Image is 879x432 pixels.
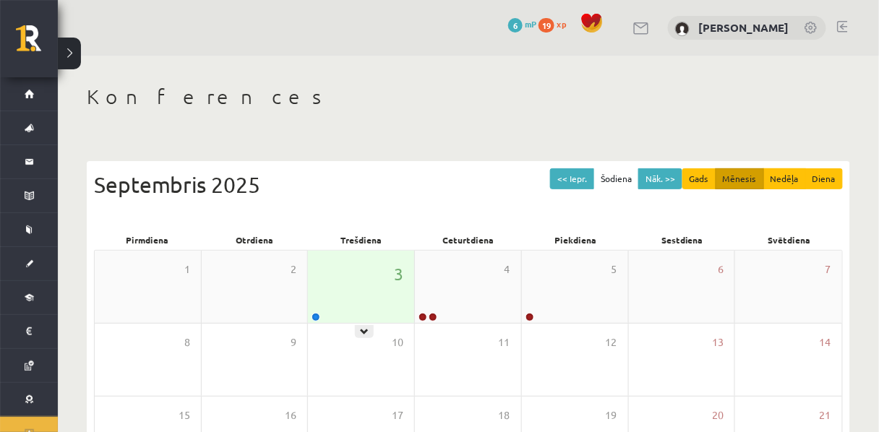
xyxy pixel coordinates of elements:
[184,334,190,350] span: 8
[184,262,190,277] span: 1
[826,262,831,277] span: 7
[394,262,403,286] span: 3
[638,168,682,189] button: Nāk. >>
[94,230,201,250] div: Pirmdiena
[629,230,736,250] div: Sestdiena
[712,407,724,423] span: 20
[820,407,831,423] span: 21
[736,230,843,250] div: Svētdiena
[606,407,617,423] span: 19
[525,18,536,30] span: mP
[675,22,690,36] img: Aleksandra Brakovska
[285,407,296,423] span: 16
[557,18,566,30] span: xp
[201,230,308,250] div: Otrdiena
[87,85,850,109] h1: Konferences
[539,18,573,30] a: 19 xp
[508,18,523,33] span: 6
[392,334,403,350] span: 10
[718,262,724,277] span: 6
[499,407,510,423] span: 18
[716,168,764,189] button: Mēnesis
[550,168,594,189] button: << Iepr.
[606,334,617,350] span: 12
[508,18,536,30] a: 6 mP
[94,168,843,201] div: Septembris 2025
[291,262,296,277] span: 2
[805,168,843,189] button: Diena
[291,334,296,350] span: 9
[593,168,639,189] button: Šodiena
[415,230,522,250] div: Ceturtdiena
[16,25,58,61] a: Rīgas 1. Tālmācības vidusskola
[712,334,724,350] span: 13
[308,230,415,250] div: Trešdiena
[820,334,831,350] span: 14
[539,18,554,33] span: 19
[699,20,789,35] a: [PERSON_NAME]
[499,334,510,350] span: 11
[179,407,190,423] span: 15
[505,262,510,277] span: 4
[612,262,617,277] span: 5
[682,168,716,189] button: Gads
[763,168,806,189] button: Nedēļa
[392,407,403,423] span: 17
[522,230,629,250] div: Piekdiena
